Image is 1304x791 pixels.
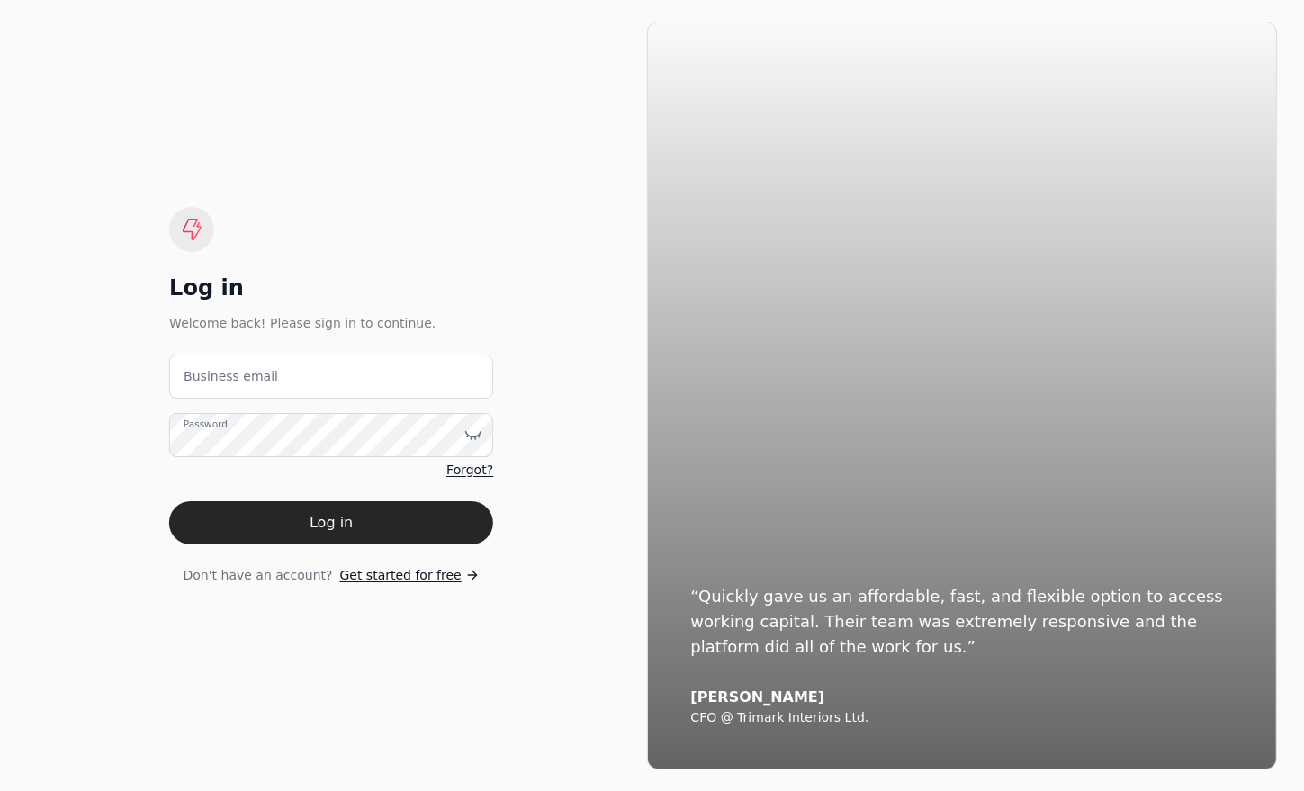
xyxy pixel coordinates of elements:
div: [PERSON_NAME] [690,688,1233,706]
div: Log in [169,274,493,302]
span: Don't have an account? [184,566,333,585]
span: Get started for free [339,566,461,585]
label: Password [184,417,228,431]
div: “Quickly gave us an affordable, fast, and flexible option to access working capital. Their team w... [690,584,1233,660]
a: Forgot? [446,461,493,480]
a: Get started for free [339,566,479,585]
label: Business email [184,367,278,386]
div: Welcome back! Please sign in to continue. [169,313,493,333]
div: CFO @ Trimark Interiors Ltd. [690,710,1233,726]
button: Log in [169,501,493,544]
